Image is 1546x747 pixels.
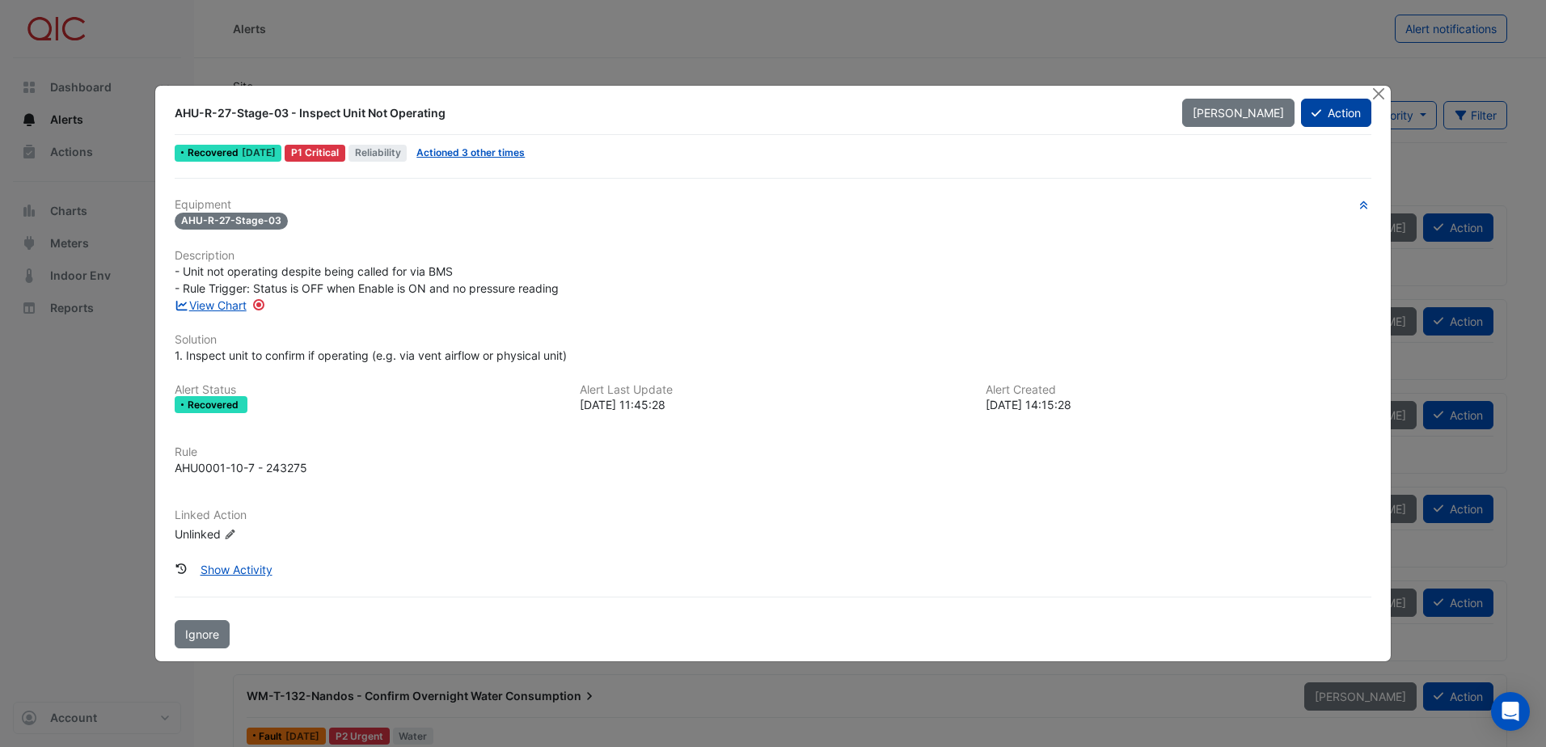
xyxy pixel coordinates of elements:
[242,146,276,158] span: Sat 13-Sep-2025 11:45 AEST
[348,145,408,162] span: Reliability
[580,396,965,413] div: [DATE] 11:45:28
[416,146,525,158] a: Actioned 3 other times
[986,383,1371,397] h6: Alert Created
[190,555,283,584] button: Show Activity
[986,396,1371,413] div: [DATE] 14:15:28
[175,213,288,230] span: AHU-R-27-Stage-03
[175,383,560,397] h6: Alert Status
[175,333,1371,347] h6: Solution
[285,145,345,162] div: P1 Critical
[251,298,266,312] div: Tooltip anchor
[175,249,1371,263] h6: Description
[1491,692,1530,731] div: Open Intercom Messenger
[1193,106,1284,120] span: [PERSON_NAME]
[224,529,236,541] fa-icon: Edit Linked Action
[175,620,230,648] button: Ignore
[188,148,242,158] span: Recovered
[185,627,219,641] span: Ignore
[175,509,1371,522] h6: Linked Action
[175,348,567,362] span: 1. Inspect unit to confirm if operating (e.g. via vent airflow or physical unit)
[580,383,965,397] h6: Alert Last Update
[1301,99,1371,127] button: Action
[175,298,247,312] a: View Chart
[175,264,559,295] span: - Unit not operating despite being called for via BMS - Rule Trigger: Status is OFF when Enable i...
[175,105,1162,121] div: AHU-R-27-Stage-03 - Inspect Unit Not Operating
[188,400,242,410] span: Recovered
[175,198,1371,212] h6: Equipment
[1371,86,1388,103] button: Close
[175,525,369,542] div: Unlinked
[1182,99,1295,127] button: [PERSON_NAME]
[175,459,307,476] div: AHU0001-10-7 - 243275
[175,445,1371,459] h6: Rule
